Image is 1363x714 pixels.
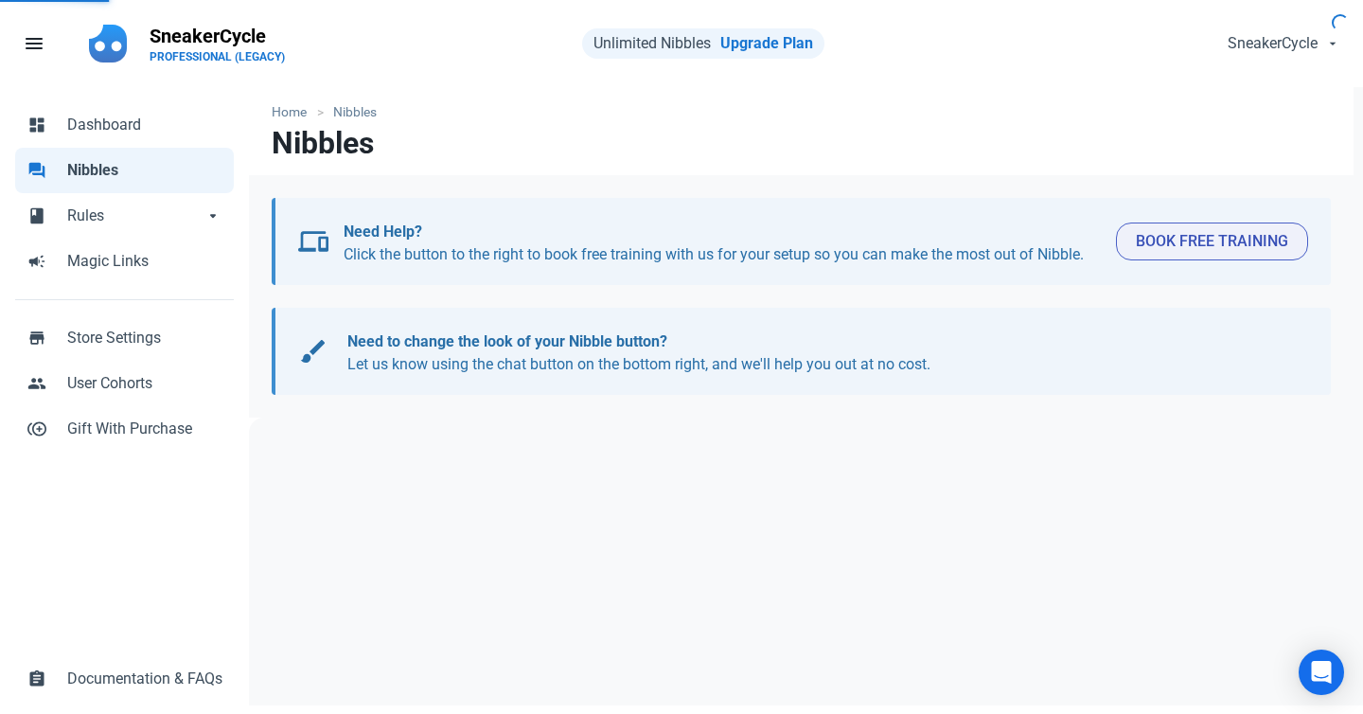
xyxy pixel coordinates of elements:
a: forumNibbles [15,148,234,193]
span: Book Free Training [1136,230,1288,253]
span: SneakerCycle [1228,32,1318,55]
span: User Cohorts [67,372,222,395]
span: Documentation & FAQs [67,668,222,690]
span: people [27,372,46,391]
span: brush [298,336,328,366]
b: Need to change the look of your Nibble button? [347,332,667,350]
a: Home [272,102,316,122]
span: Store Settings [67,327,222,349]
span: Magic Links [67,250,222,273]
span: control_point_duplicate [27,418,46,437]
a: peopleUser Cohorts [15,361,234,406]
span: dashboard [27,114,46,133]
span: campaign [27,250,46,269]
a: Upgrade Plan [720,34,813,52]
b: Need Help? [344,223,422,241]
nav: breadcrumbs [249,87,1354,126]
a: assignmentDocumentation & FAQs [15,656,234,702]
a: SneakerCyclePROFESSIONAL (LEGACY) [138,15,296,72]
span: book [27,205,46,223]
a: bookRulesarrow_drop_down [15,193,234,239]
span: menu [23,32,45,55]
p: PROFESSIONAL (LEGACY) [150,49,285,64]
h1: Nibbles [272,126,374,160]
p: Click the button to the right to book free training with us for your setup so you can make the mo... [344,221,1100,266]
button: SneakerCycle [1212,25,1352,62]
span: Unlimited Nibbles [593,34,711,52]
a: campaignMagic Links [15,239,234,284]
span: store [27,327,46,346]
div: Open Intercom Messenger [1299,650,1344,695]
span: Rules [67,205,204,227]
span: arrow_drop_down [204,205,222,223]
p: Let us know using the chat button on the bottom right, and we'll help you out at no cost. [347,330,1289,376]
span: Nibbles [67,159,222,182]
p: SneakerCycle [150,23,285,49]
span: devices [298,226,328,257]
span: assignment [27,668,46,687]
a: storeStore Settings [15,315,234,361]
a: control_point_duplicateGift With Purchase [15,406,234,452]
span: Dashboard [67,114,222,136]
span: forum [27,159,46,178]
a: dashboardDashboard [15,102,234,148]
span: Gift With Purchase [67,418,222,440]
button: Book Free Training [1116,223,1308,260]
